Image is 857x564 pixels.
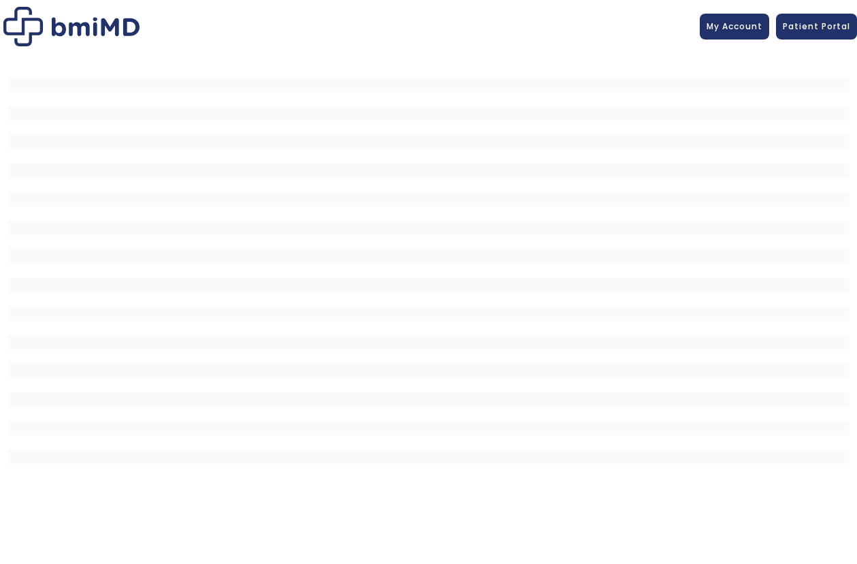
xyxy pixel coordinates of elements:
span: Patient Portal [783,20,850,32]
img: Patient Messaging Portal [3,7,140,46]
span: My Account [707,20,762,32]
iframe: MDI Patient Messaging Portal [8,63,849,472]
a: My Account [700,14,769,40]
a: Patient Portal [776,14,857,40]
